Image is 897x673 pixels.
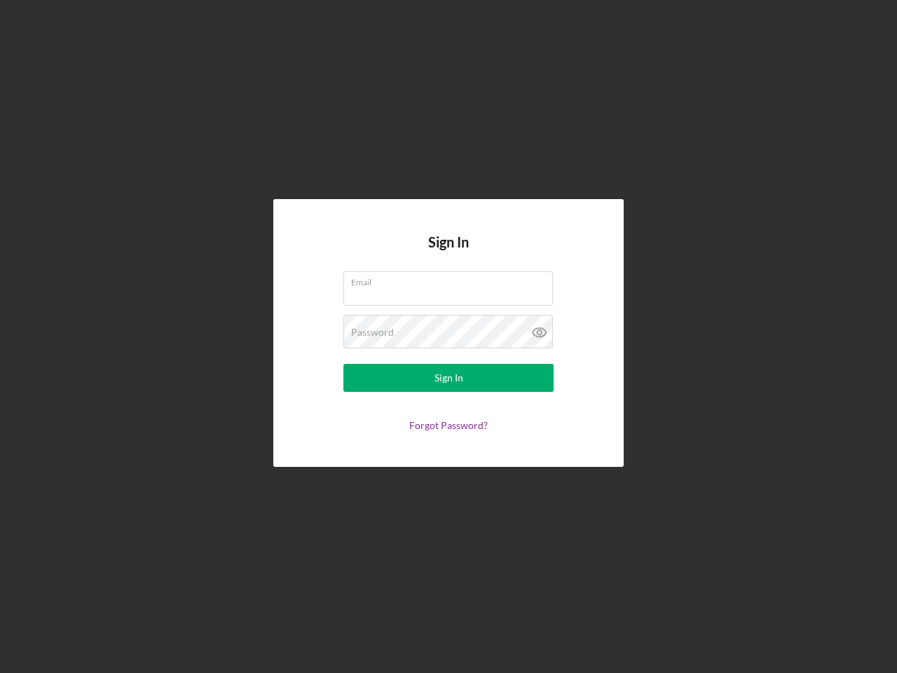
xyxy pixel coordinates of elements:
label: Email [351,272,553,287]
h4: Sign In [428,234,469,271]
a: Forgot Password? [409,419,488,431]
button: Sign In [343,364,554,392]
label: Password [351,327,394,338]
div: Sign In [434,364,463,392]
